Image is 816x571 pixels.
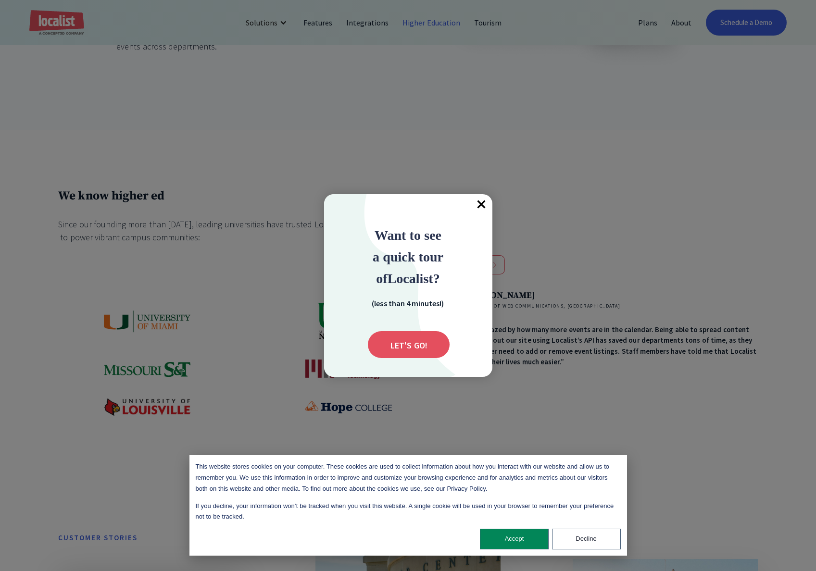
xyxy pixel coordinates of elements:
[372,298,444,308] strong: (less than 4 minutes!)
[189,455,627,556] div: Cookie banner
[343,224,473,289] div: Want to see a quick tour of Localist?
[480,529,549,549] button: Accept
[196,501,621,523] p: If you decline, your information won’t be tracked when you visit this website. A single cookie wi...
[388,271,440,286] span: Localist?
[373,249,430,264] strong: a quick to
[196,461,621,494] p: This website stores cookies on your computer. These cookies are used to collect information about...
[552,529,621,549] button: Decline
[471,194,492,215] span: ×
[375,228,441,243] span: Want to see
[360,297,456,309] div: (less than 4 minutes!)
[471,194,492,215] div: Close popup
[368,331,450,358] div: Submit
